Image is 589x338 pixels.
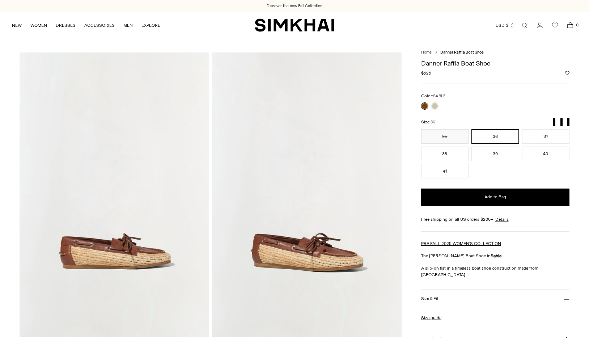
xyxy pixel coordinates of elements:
[563,18,577,33] a: Open cart modal
[436,50,437,56] div: /
[421,129,469,144] button: 35
[565,71,569,75] button: Add to Wishlist
[56,17,76,33] a: DRESSES
[421,265,570,278] p: A slip-on flat in a timeless boat shoe construction made from [GEOGRAPHIC_DATA].
[522,129,570,144] button: 37
[421,147,469,161] button: 38
[421,119,435,126] label: Size:
[421,164,469,178] button: 41
[484,194,506,200] span: Add to Bag
[421,93,445,100] label: Color:
[533,18,547,33] a: Go to the account page
[30,17,47,33] a: WOMEN
[495,216,509,223] a: Details
[12,17,22,33] a: NEW
[574,22,580,28] span: 0
[471,147,519,161] button: 39
[84,17,115,33] a: ACCESSORIES
[421,70,431,76] span: $525
[491,253,502,258] strong: Sable
[431,120,435,124] span: 36
[421,314,441,321] a: Size guide
[433,94,445,98] span: SABLE
[421,253,570,259] p: The [PERSON_NAME] Boat Shoe in
[421,50,432,55] a: Home
[548,18,562,33] a: Wishlist
[267,3,322,9] a: Discover the new Fall Collection
[20,52,209,337] img: Danner Raffia Boat Shoe
[421,216,570,223] div: Free shipping on all US orders $200+
[522,147,570,161] button: 40
[255,18,334,32] a: SIMKHAI
[440,50,484,55] span: Danner Raffia Boat Shoe
[421,50,570,56] nav: breadcrumbs
[496,17,515,33] button: USD $
[421,241,501,246] a: PRE FALL 2025 WOMEN'S COLLECTION
[421,296,438,301] h3: Size & Fit
[141,17,160,33] a: EXPLORE
[212,52,402,337] img: Danner Raffia Boat Shoe
[471,129,519,144] button: 36
[123,17,133,33] a: MEN
[517,18,532,33] a: Open search modal
[421,290,570,308] button: Size & Fit
[421,189,570,206] button: Add to Bag
[421,60,570,67] h1: Danner Raffia Boat Shoe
